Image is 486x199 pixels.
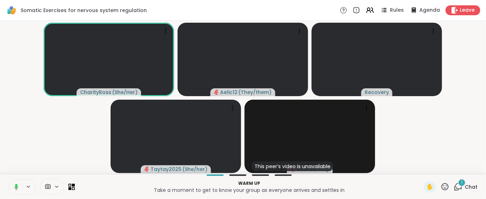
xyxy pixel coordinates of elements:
img: ShareWell Logomark [6,4,18,16]
span: CharityRoss [80,89,111,96]
span: Aelic12 [220,89,238,96]
img: RitaPearlJoy [277,100,342,173]
span: Agenda [419,7,440,14]
span: Leave [460,7,475,14]
span: audio-muted [144,167,149,172]
span: ✋ [426,183,434,191]
span: 1 [461,179,463,186]
span: Rules [390,7,404,14]
span: audio-muted [214,90,219,95]
p: Warm up [79,180,419,187]
span: ( They/them ) [239,89,272,96]
p: Take a moment to get to know your group as everyone arrives and settles in [79,187,419,194]
span: ( She/her ) [182,166,207,173]
div: This peer’s video is unavailable [252,161,333,171]
span: Recovery [365,89,389,96]
span: Somatic Exercises for nervous system regulation [21,7,147,14]
span: Chat [465,183,477,190]
span: ( She/Her ) [112,89,138,96]
span: Taytay2025 [151,166,181,173]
